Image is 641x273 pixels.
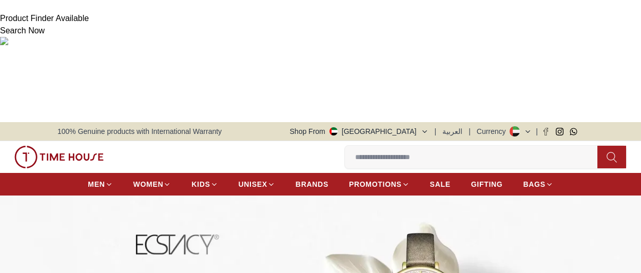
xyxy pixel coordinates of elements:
[523,175,553,193] a: BAGS
[430,175,451,193] a: SALE
[469,126,471,136] span: |
[430,179,451,189] span: SALE
[296,179,328,189] span: BRANDS
[477,126,510,136] div: Currency
[191,179,210,189] span: KIDS
[349,175,410,193] a: PROMOTIONS
[435,126,437,136] span: |
[239,175,275,193] a: UNISEX
[570,128,577,135] a: Whatsapp
[523,179,545,189] span: BAGS
[349,179,402,189] span: PROMOTIONS
[542,128,550,135] a: Facebook
[471,175,503,193] a: GIFTING
[239,179,267,189] span: UNISEX
[290,126,429,136] button: Shop From[GEOGRAPHIC_DATA]
[133,179,164,189] span: WOMEN
[191,175,218,193] a: KIDS
[329,127,338,135] img: United Arab Emirates
[14,146,104,168] img: ...
[556,128,564,135] a: Instagram
[133,175,171,193] a: WOMEN
[442,126,462,136] button: العربية
[296,175,328,193] a: BRANDS
[88,179,105,189] span: MEN
[88,175,112,193] a: MEN
[471,179,503,189] span: GIFTING
[536,126,538,136] span: |
[57,126,222,136] span: 100% Genuine products with International Warranty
